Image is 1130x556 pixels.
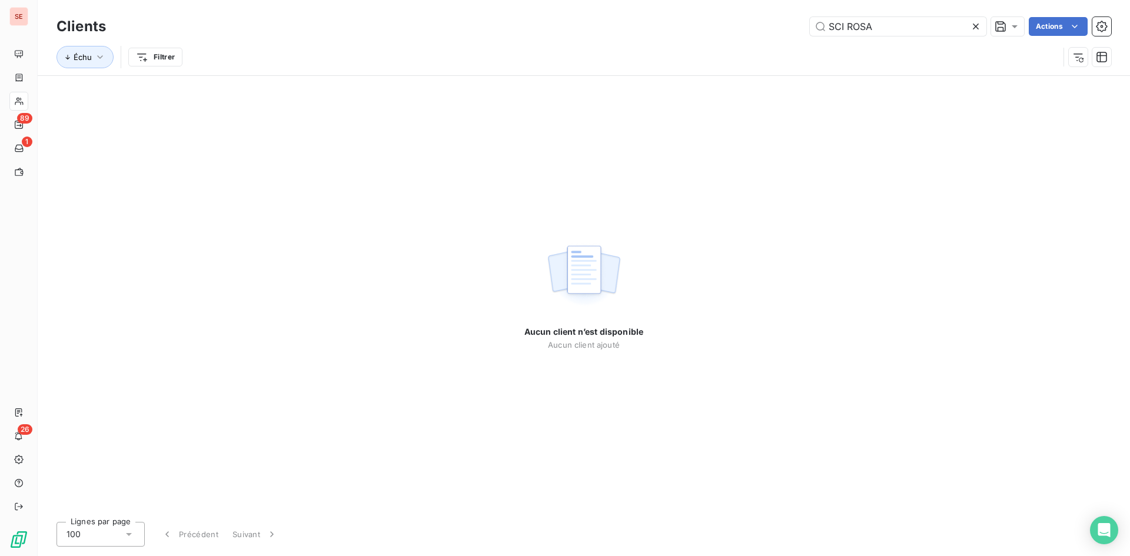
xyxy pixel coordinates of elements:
img: empty state [546,239,621,312]
button: Suivant [225,522,285,547]
div: Open Intercom Messenger [1090,516,1118,544]
div: SE [9,7,28,26]
span: Aucun client n’est disponible [524,326,643,338]
span: Aucun client ajouté [548,340,620,349]
span: 89 [17,113,32,124]
button: Actions [1029,17,1088,36]
input: Rechercher [810,17,986,36]
h3: Clients [56,16,106,37]
span: Échu [74,52,92,62]
span: 100 [67,528,81,540]
button: Précédent [154,522,225,547]
span: 1 [22,136,32,147]
span: 26 [18,424,32,435]
img: Logo LeanPay [9,530,28,549]
button: Échu [56,46,114,68]
button: Filtrer [128,48,182,66]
